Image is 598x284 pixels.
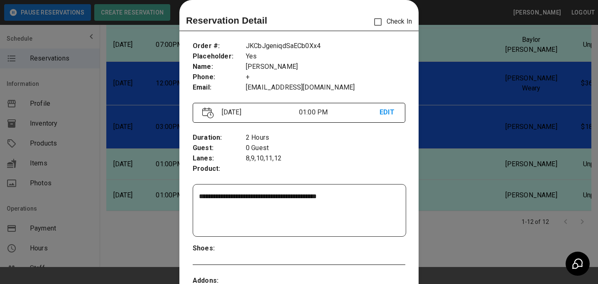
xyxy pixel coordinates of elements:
p: Lanes : [193,153,246,164]
p: EDIT [380,107,396,118]
p: [PERSON_NAME] [246,62,405,72]
p: Shoes : [193,243,246,254]
p: Check In [369,13,412,31]
p: Email : [193,83,246,93]
p: Order # : [193,41,246,51]
p: JKCbJgeniqdSaECb0Xx4 [246,41,405,51]
p: 01:00 PM [299,107,380,117]
img: Vector [202,107,214,119]
p: Yes [246,51,405,62]
p: Duration : [193,133,246,143]
p: Product : [193,164,246,174]
p: [DATE] [218,107,299,117]
p: Reservation Detail [186,14,267,27]
p: Phone : [193,72,246,83]
p: Name : [193,62,246,72]
p: [EMAIL_ADDRESS][DOMAIN_NAME] [246,83,405,93]
p: 2 Hours [246,133,405,143]
p: 0 Guest [246,143,405,153]
p: 8,9,10,11,12 [246,153,405,164]
p: + [246,72,405,83]
p: Placeholder : [193,51,246,62]
p: Guest : [193,143,246,153]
